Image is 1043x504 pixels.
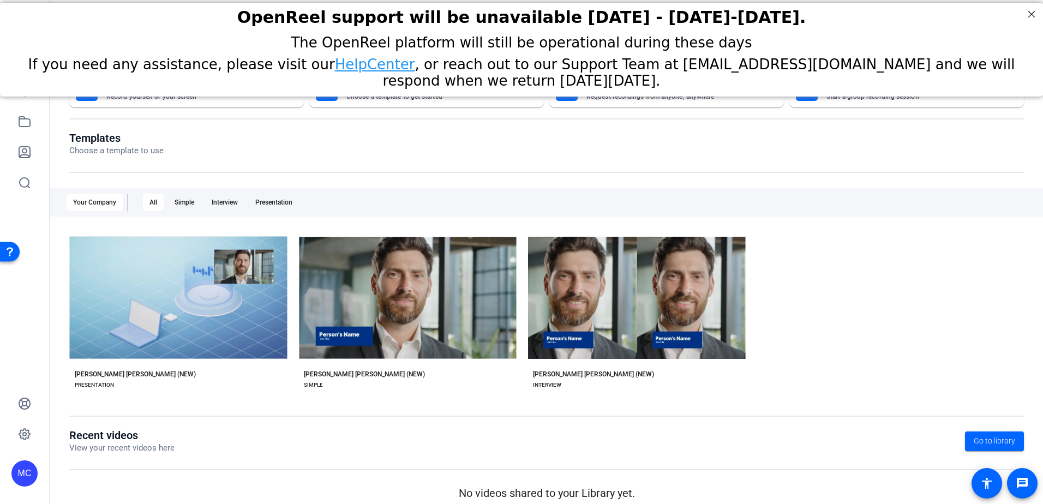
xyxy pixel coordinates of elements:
div: MC [11,460,38,487]
div: INTERVIEW [533,381,561,389]
div: Simple [168,194,201,211]
mat-card-subtitle: Request recordings from anyone, anywhere [586,93,760,100]
mat-icon: message [1016,477,1029,490]
a: Go to library [965,431,1024,451]
h1: Recent videos [69,429,175,442]
mat-card-subtitle: Start a group recording session [826,93,1000,100]
h2: OpenReel support will be unavailable Thursday - Friday, October 16th-17th. [14,5,1029,24]
div: SIMPLE [304,381,323,389]
mat-card-subtitle: Choose a template to get started [346,93,520,100]
div: Your Company [67,194,123,211]
div: PRESENTATION [75,381,114,389]
mat-icon: accessibility [980,477,993,490]
div: Close Step [1024,4,1039,19]
a: HelpCenter [335,53,415,70]
div: [PERSON_NAME] [PERSON_NAME] (NEW) [304,370,425,379]
span: The OpenReel platform will still be operational during these days [291,32,752,48]
span: Go to library [974,435,1015,447]
p: Choose a template to use [69,145,164,157]
div: [PERSON_NAME] [PERSON_NAME] (NEW) [75,370,196,379]
h1: Templates [69,131,164,145]
span: If you need any assistance, please visit our , or reach out to our Support Team at [EMAIL_ADDRESS... [28,53,1015,86]
mat-card-subtitle: Record yourself or your screen [106,93,280,100]
p: View your recent videos here [69,442,175,454]
p: No videos shared to your Library yet. [69,485,1024,501]
div: Presentation [249,194,299,211]
div: All [143,194,164,211]
div: Interview [205,194,244,211]
div: [PERSON_NAME] [PERSON_NAME] (NEW) [533,370,654,379]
